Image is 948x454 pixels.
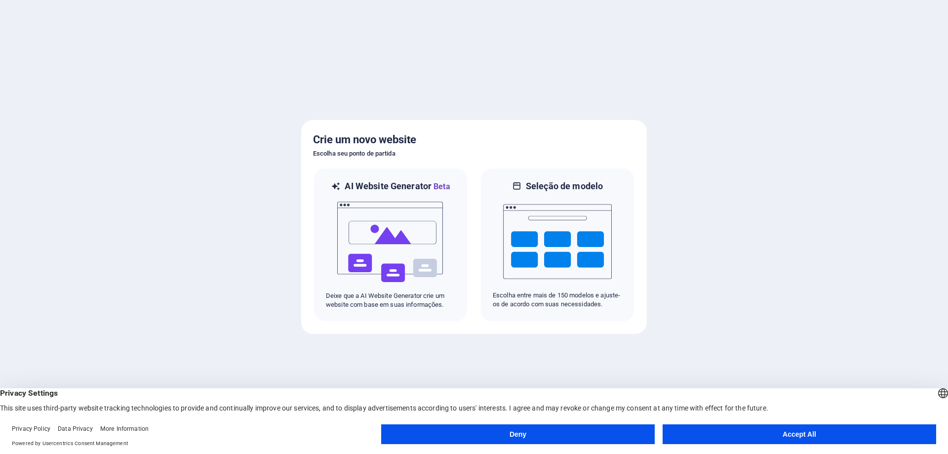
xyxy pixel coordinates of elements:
[526,180,603,192] h6: Seleção de modelo
[345,180,450,193] h6: AI Website Generator
[313,132,635,148] h5: Crie um novo website
[336,193,445,291] img: ai
[313,148,635,160] h6: Escolha seu ponto de partida
[432,182,450,191] span: Beta
[313,167,468,322] div: AI Website GeneratorBetaaiDeixe que a AI Website Generator crie um website com base em suas infor...
[493,291,622,309] p: Escolha entre mais de 150 modelos e ajuste-os de acordo com suas necessidades.
[326,291,455,309] p: Deixe que a AI Website Generator crie um website com base em suas informações.
[480,167,635,322] div: Seleção de modeloEscolha entre mais de 150 modelos e ajuste-os de acordo com suas necessidades.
